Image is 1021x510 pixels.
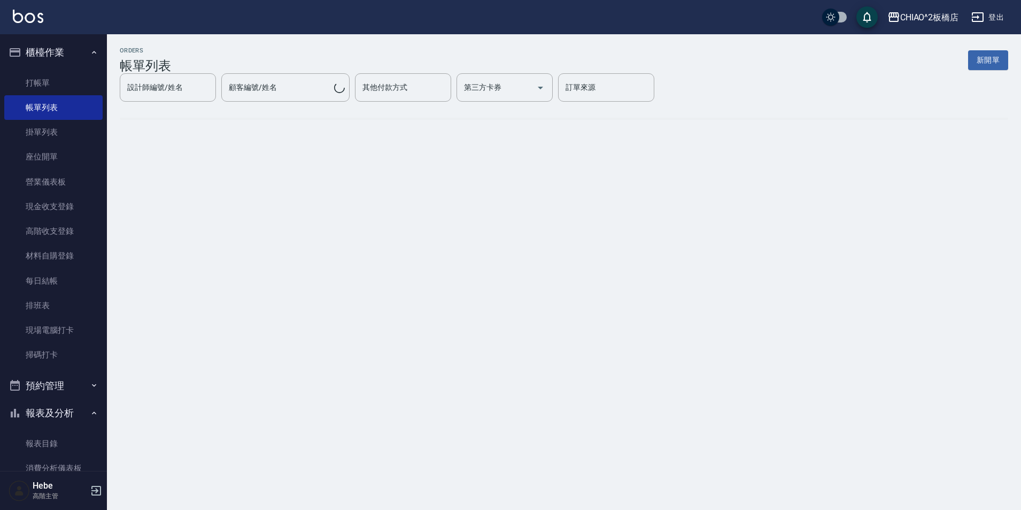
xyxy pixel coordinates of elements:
[4,194,103,219] a: 現金收支登錄
[900,11,959,24] div: CHIAO^2板橋店
[4,120,103,144] a: 掛單列表
[4,293,103,318] a: 排班表
[4,71,103,95] a: 打帳單
[968,50,1008,70] button: 新開單
[968,55,1008,65] a: 新開單
[4,456,103,481] a: 消費分析儀表板
[120,47,171,54] h2: ORDERS
[4,219,103,243] a: 高階收支登錄
[4,399,103,427] button: 報表及分析
[13,10,43,23] img: Logo
[856,6,878,28] button: save
[967,7,1008,27] button: 登出
[33,481,87,491] h5: Hebe
[4,144,103,169] a: 座位開單
[4,318,103,342] a: 現場電腦打卡
[33,491,87,501] p: 高階主管
[4,95,103,120] a: 帳單列表
[120,58,171,73] h3: 帳單列表
[9,480,30,501] img: Person
[4,243,103,268] a: 材料自購登錄
[4,372,103,400] button: 預約管理
[883,6,963,28] button: CHIAO^2板橋店
[4,269,103,293] a: 每日結帳
[4,431,103,456] a: 報表目錄
[4,342,103,367] a: 掃碼打卡
[4,170,103,194] a: 營業儀表板
[532,79,549,96] button: Open
[4,39,103,66] button: 櫃檯作業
